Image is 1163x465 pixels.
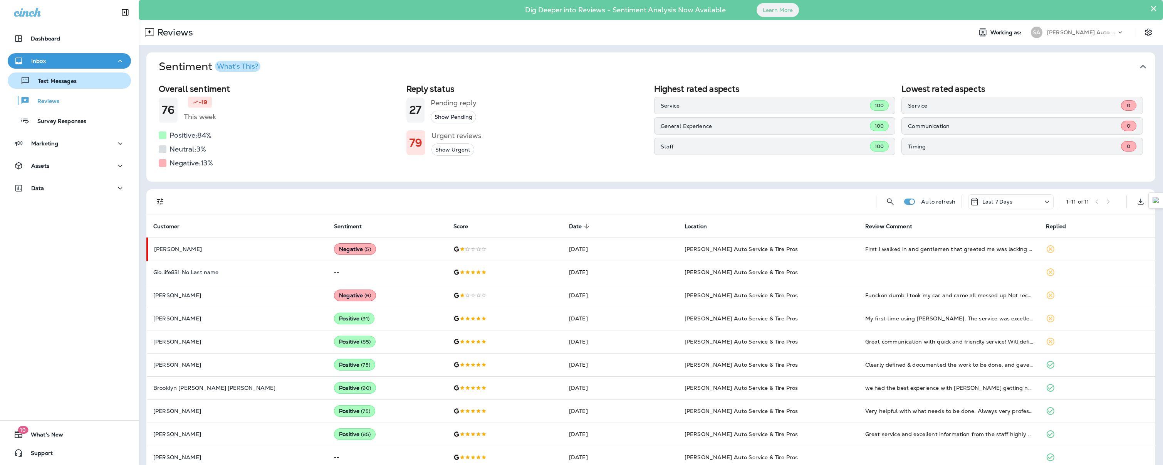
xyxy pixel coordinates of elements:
[908,143,1121,150] p: Timing
[685,384,798,391] span: [PERSON_NAME] Auto Service & Tire Pros
[865,338,1034,345] div: Great communication with quick and friendly service! Will definitely be coming back for future me...
[431,143,474,156] button: Show Urgent
[1133,194,1148,209] button: Export as CSV
[431,130,482,142] h5: Urgent reviews
[8,31,131,46] button: Dashboard
[30,78,77,85] p: Text Messages
[563,423,678,446] td: [DATE]
[865,245,1034,253] div: First I walked in and gentlemen that greeted me was lacking customer service skills really need s...
[685,223,707,230] span: Location
[875,123,884,129] span: 100
[153,362,322,368] p: [PERSON_NAME]
[431,97,477,109] h5: Pending reply
[409,104,421,116] h1: 27
[1127,123,1130,129] span: 0
[334,290,376,301] div: Negative
[865,430,1034,438] div: Great service and excellent information from the staff highly recommend getting your vehicle repa...
[8,158,131,174] button: Assets
[217,63,258,70] div: What's This?
[563,238,678,261] td: [DATE]
[569,223,582,230] span: Date
[875,143,884,150] span: 100
[8,427,131,442] button: 19What's New
[8,136,131,151] button: Marketing
[334,223,362,230] span: Sentiment
[685,269,798,276] span: [PERSON_NAME] Auto Service & Tire Pros
[1066,199,1089,205] div: 1 - 11 of 11
[563,307,678,330] td: [DATE]
[1153,197,1160,204] img: Detect Auto
[153,431,322,437] p: [PERSON_NAME]
[334,428,376,440] div: Positive
[8,93,131,109] button: Reviews
[661,103,870,109] p: Service
[1150,2,1157,15] button: Close
[908,103,1121,109] p: Service
[406,84,648,94] h2: Reply status
[685,454,798,461] span: [PERSON_NAME] Auto Service & Tire Pros
[169,143,206,155] h5: Neutral: 3 %
[153,315,322,322] p: [PERSON_NAME]
[685,338,798,345] span: [PERSON_NAME] Auto Service & Tire Pros
[563,376,678,399] td: [DATE]
[361,362,370,368] span: ( 75 )
[364,292,371,299] span: ( 6 )
[453,223,478,230] span: Score
[503,9,748,11] p: Dig Deeper into Reviews - Sentiment Analysis Now Available
[153,385,322,391] p: Brooklyn [PERSON_NAME] [PERSON_NAME]
[865,315,1034,322] div: My first time using Sullivan’s. The service was excellent. Price was fair and they were very comp...
[757,3,799,17] button: Learn More
[1047,29,1116,35] p: [PERSON_NAME] Auto Service & Tire Pros
[654,84,896,94] h2: Highest rated aspects
[8,72,131,89] button: Text Messages
[1127,143,1130,150] span: 0
[8,445,131,461] button: Support
[563,261,678,284] td: [DATE]
[685,431,798,438] span: [PERSON_NAME] Auto Service & Tire Pros
[685,246,798,253] span: [PERSON_NAME] Auto Service & Tire Pros
[23,431,63,441] span: What's New
[982,199,1013,205] p: Last 7 Days
[154,246,322,252] p: [PERSON_NAME]
[153,292,322,298] p: [PERSON_NAME]
[685,361,798,368] span: [PERSON_NAME] Auto Service & Tire Pros
[865,223,922,230] span: Review Comment
[114,5,136,20] button: Collapse Sidebar
[431,111,476,123] button: Show Pending
[31,185,44,191] p: Data
[153,52,1161,81] button: SentimentWhat's This?
[563,330,678,353] td: [DATE]
[169,157,213,169] h5: Negative: 13 %
[154,27,193,38] p: Reviews
[169,129,211,142] h5: Positive: 84 %
[875,102,884,109] span: 100
[23,450,53,459] span: Support
[30,118,86,125] p: Survey Responses
[361,385,371,391] span: ( 90 )
[1046,223,1076,230] span: Replied
[184,111,216,123] h5: This week
[685,223,717,230] span: Location
[146,81,1155,182] div: SentimentWhat's This?
[865,407,1034,415] div: Very helpful with what needs to be done. Always very professional
[990,29,1023,36] span: Working as:
[865,384,1034,392] div: we had the best experience with adrian getting new tires for my car!! 10/10 recommend and we will...
[569,223,592,230] span: Date
[901,84,1143,94] h2: Lowest rated aspects
[199,98,207,106] p: -19
[334,223,372,230] span: Sentiment
[8,53,131,69] button: Inbox
[153,339,322,345] p: [PERSON_NAME]
[865,291,1034,299] div: Funckon dumb I took my car and came all messed up Not recommended Made me pay for them mistake
[1046,223,1066,230] span: Replied
[361,408,370,414] span: ( 75 )
[153,223,190,230] span: Customer
[159,60,260,73] h1: Sentiment
[361,315,369,322] span: ( 91 )
[8,113,131,129] button: Survey Responses
[334,313,374,324] div: Positive
[409,136,422,149] h1: 79
[563,353,678,376] td: [DATE]
[1141,25,1155,39] button: Settings
[153,454,322,460] p: [PERSON_NAME]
